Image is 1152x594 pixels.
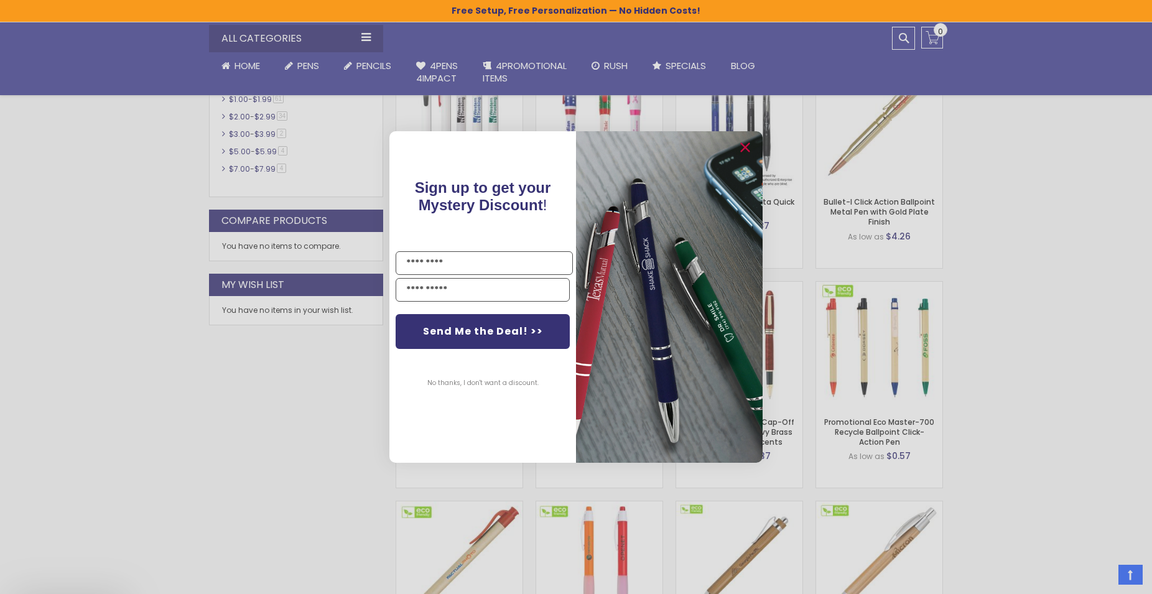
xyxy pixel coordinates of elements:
span: ! [415,179,551,213]
button: Send Me the Deal! >> [396,314,570,349]
input: YOUR EMAIL [396,278,570,302]
span: Sign up to get your Mystery Discount [415,179,551,213]
button: No thanks, I don't want a discount. [421,368,545,399]
button: Close dialog [735,137,755,157]
img: 081b18bf-2f98-4675-a917-09431eb06994.jpeg [576,131,763,463]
